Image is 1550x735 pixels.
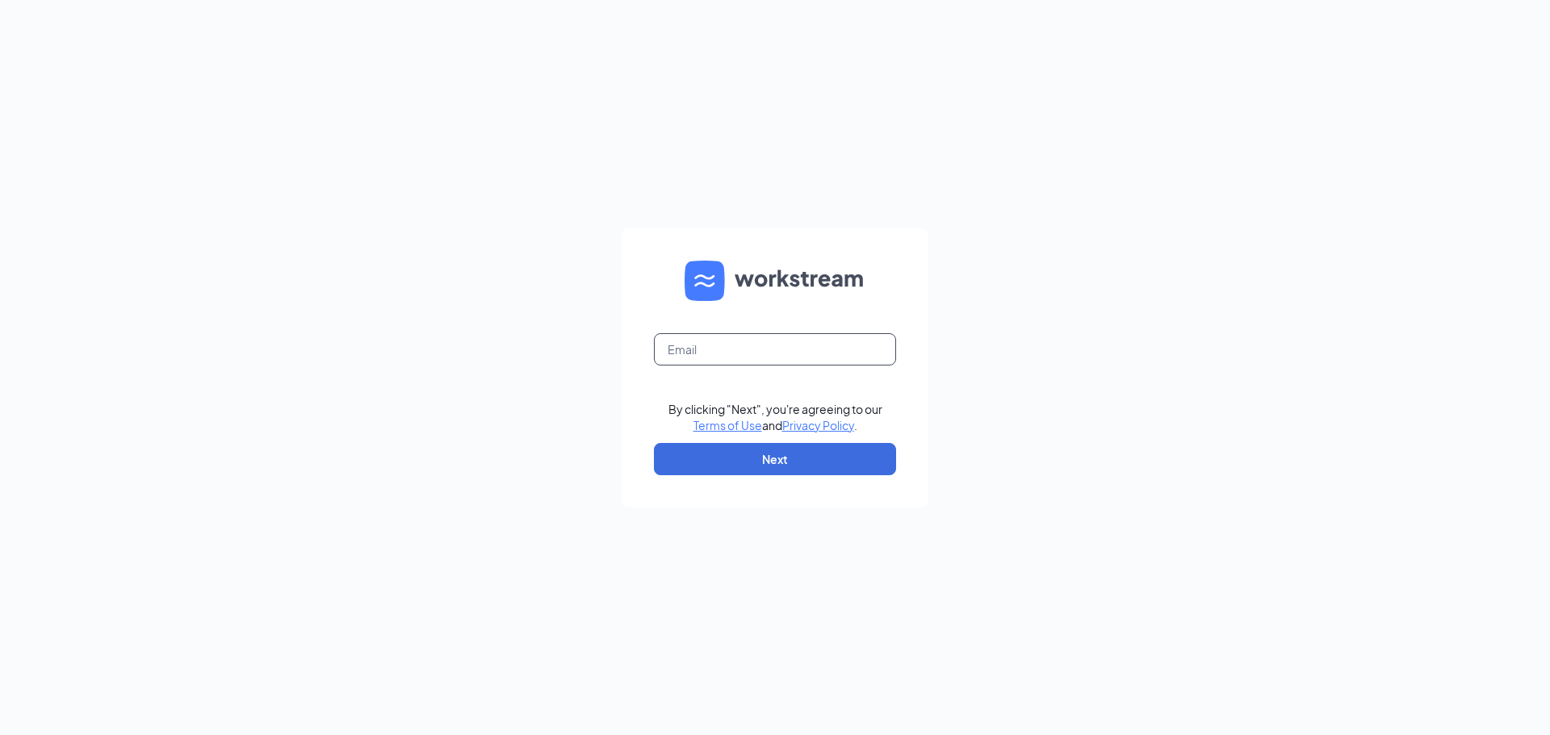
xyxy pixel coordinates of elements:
[654,443,896,475] button: Next
[693,418,762,432] a: Terms of Use
[685,261,865,301] img: WS logo and Workstream text
[668,401,882,433] div: By clicking "Next", you're agreeing to our and .
[654,333,896,365] input: Email
[782,418,854,432] a: Privacy Policy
